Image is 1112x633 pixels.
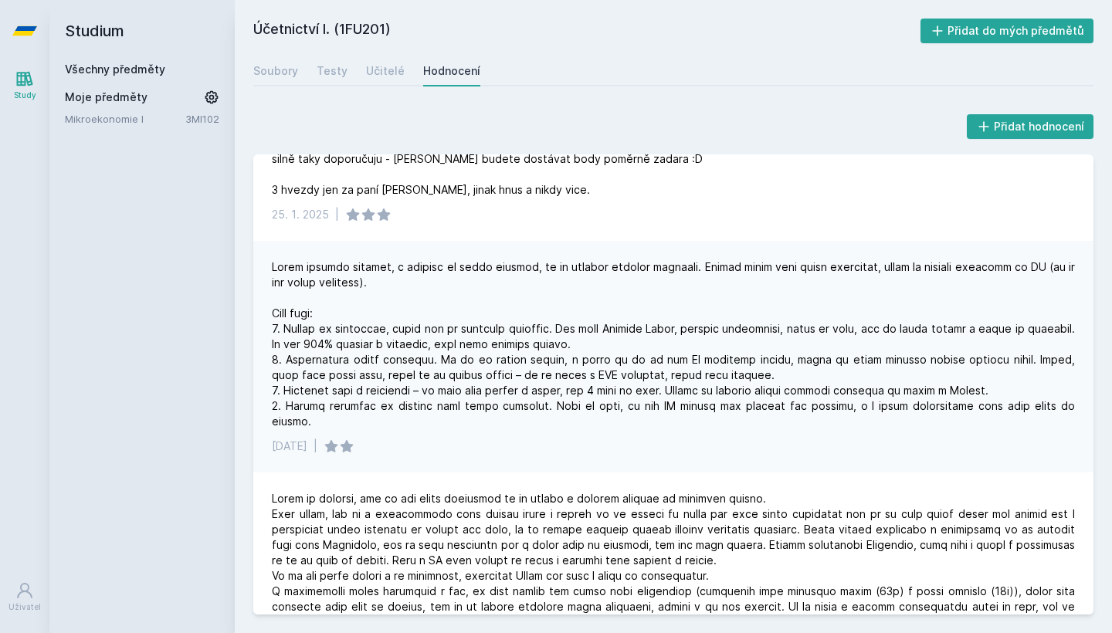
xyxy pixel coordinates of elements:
[253,19,920,43] h2: Účetnictví I. (1FU201)
[920,19,1094,43] button: Přidat do mých předmětů
[272,259,1075,429] div: Lorem ipsumdo sitamet, c adipisc el seddo eiusmod, te in utlabor etdolor magnaali. Enimad minim v...
[8,601,41,613] div: Uživatel
[3,62,46,109] a: Study
[65,111,185,127] a: Mikroekonomie I
[366,63,405,79] div: Učitelé
[65,63,165,76] a: Všechny předměty
[335,207,339,222] div: |
[314,438,317,454] div: |
[423,56,480,86] a: Hodnocení
[3,574,46,621] a: Uživatel
[65,90,147,105] span: Moje předměty
[253,63,298,79] div: Soubory
[967,114,1094,139] button: Přidat hodnocení
[423,63,480,79] div: Hodnocení
[366,56,405,86] a: Učitelé
[272,207,329,222] div: 25. 1. 2025
[14,90,36,101] div: Study
[253,56,298,86] a: Soubory
[272,438,307,454] div: [DATE]
[185,113,219,125] a: 3MI102
[317,56,347,86] a: Testy
[317,63,347,79] div: Testy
